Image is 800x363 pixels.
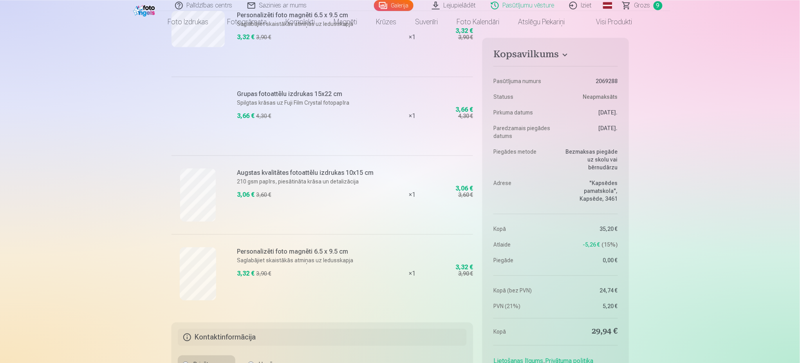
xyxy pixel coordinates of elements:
[493,179,552,203] dt: Adrese
[560,287,618,294] dd: 24,74 €
[560,302,618,310] dd: 5,20 €
[237,269,255,278] div: 3,32 €
[493,225,552,233] dt: Kopā
[324,11,367,33] a: Magnēti
[493,124,552,140] dt: Paredzamais piegādes datums
[455,29,473,33] div: 3,32 €
[406,11,447,33] a: Suvenīri
[493,287,552,294] dt: Kopā (bez PVN)
[447,11,509,33] a: Foto kalendāri
[237,168,379,178] h6: Augstas kvalitātes fotoattēlu izdrukas 10x15 cm
[237,256,379,264] p: Saglabājiet skaistākās atmiņas uz ledusskapja
[158,11,218,33] a: Foto izdrukas
[583,241,600,249] span: -5,26 €
[256,33,271,41] div: 3,90 €
[218,11,276,33] a: Fotogrāmata
[574,11,642,33] a: Visi produkti
[383,234,442,313] div: × 1
[493,148,552,171] dt: Piegādes metode
[560,148,618,171] dd: Bezmaksas piegāde uz skolu vai bērnudārzu
[133,3,157,16] img: /fa1
[178,329,467,346] h5: Kontaktinformācija
[493,256,552,264] dt: Piegāde
[256,112,271,120] div: 4,30 €
[560,326,618,337] dd: 29,94 €
[634,1,650,10] span: Grozs
[237,178,379,185] p: 210 gsm papīrs, piesātināta krāsa un detalizācija
[458,191,473,199] div: 3,60 €
[458,112,473,120] div: 4,30 €
[367,11,406,33] a: Krūzes
[383,155,442,234] div: × 1
[560,77,618,85] dd: 2069288
[560,124,618,140] dd: [DATE].
[458,270,473,278] div: 3,90 €
[237,89,379,99] h6: Grupas fotoattēlu izdrukas 15x22 cm
[493,241,552,249] dt: Atlaide
[583,93,618,101] span: Neapmaksāts
[237,247,379,256] h6: Personalizēti foto magnēti 6.5 x 9.5 cm
[509,11,574,33] a: Atslēgu piekariņi
[237,111,255,121] div: 3,66 €
[383,76,442,155] div: × 1
[237,99,379,107] p: Spilgtas krāsas uz Fuji Film Crystal fotopapīra
[560,179,618,203] dd: "Kapsēdes pamatskola", Kapsēde, 3461
[493,326,552,337] dt: Kopā
[493,302,552,310] dt: PVN (21%)
[458,33,473,41] div: 3,90 €
[654,1,663,10] span: 9
[560,225,618,233] dd: 35,20 €
[493,93,552,101] dt: Statuss
[560,256,618,264] dd: 0,00 €
[493,77,552,85] dt: Pasūtījuma numurs
[455,186,473,191] div: 3,06 €
[455,265,473,270] div: 3,32 €
[493,109,552,116] dt: Pirkuma datums
[602,241,618,249] span: 15 %
[237,190,255,200] div: 3,06 €
[237,33,255,42] div: 3,32 €
[493,49,618,63] button: Kopsavilkums
[455,107,473,112] div: 3,66 €
[256,270,271,278] div: 3,90 €
[560,109,618,116] dd: [DATE].
[276,11,324,33] a: Komplekti
[256,191,271,199] div: 3,60 €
